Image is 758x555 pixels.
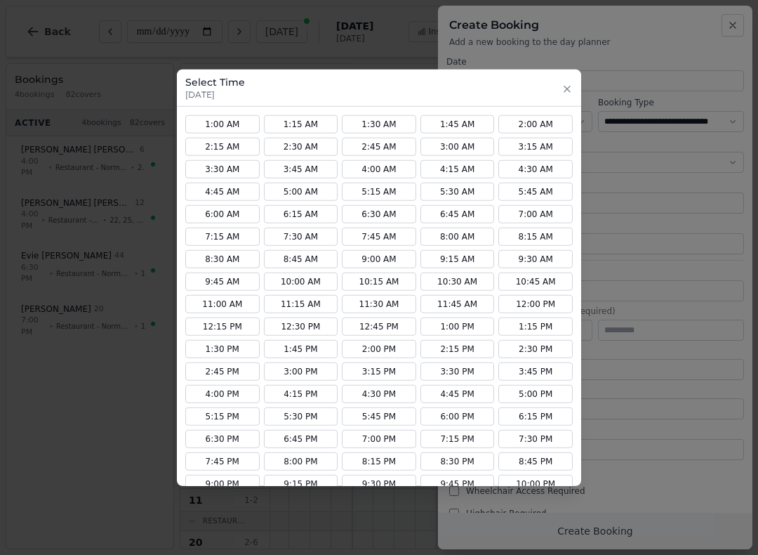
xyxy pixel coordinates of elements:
button: 2:45 PM [185,363,260,381]
button: 2:30 AM [264,138,338,156]
button: 11:45 AM [420,295,495,313]
button: 4:30 AM [498,160,573,178]
button: 2:15 AM [185,138,260,156]
button: 5:30 PM [264,407,338,426]
button: 8:30 PM [420,452,495,471]
button: 3:00 AM [420,138,495,156]
button: 12:00 PM [498,295,573,313]
button: 10:00 PM [498,475,573,493]
button: 8:45 AM [264,250,338,268]
button: 1:30 AM [342,115,416,133]
button: 7:30 PM [498,430,573,448]
button: 4:45 AM [185,183,260,201]
button: 2:30 PM [498,340,573,358]
button: 6:45 AM [420,205,495,223]
button: 8:30 AM [185,250,260,268]
button: 9:30 PM [342,475,416,493]
button: 1:00 AM [185,115,260,133]
button: 9:45 AM [185,273,260,291]
button: 10:45 AM [498,273,573,291]
button: 7:00 AM [498,205,573,223]
button: 3:15 PM [342,363,416,381]
button: 9:00 AM [342,250,416,268]
button: 10:00 AM [264,273,338,291]
button: 1:45 AM [420,115,495,133]
button: 5:15 PM [185,407,260,426]
button: 5:15 AM [342,183,416,201]
button: 4:45 PM [420,385,495,403]
button: 2:00 AM [498,115,573,133]
button: 2:45 AM [342,138,416,156]
button: 7:45 AM [342,228,416,246]
button: 5:45 AM [498,183,573,201]
button: 12:45 PM [342,318,416,336]
button: 8:15 AM [498,228,573,246]
button: 1:45 PM [264,340,338,358]
button: 9:15 PM [264,475,338,493]
button: 7:00 PM [342,430,416,448]
button: 6:45 PM [264,430,338,448]
button: 11:00 AM [185,295,260,313]
button: 2:15 PM [420,340,495,358]
button: 5:30 AM [420,183,495,201]
button: 11:30 AM [342,295,416,313]
button: 1:30 PM [185,340,260,358]
h3: Select Time [185,75,245,89]
button: 3:15 AM [498,138,573,156]
button: 9:15 AM [420,250,495,268]
button: 3:45 AM [264,160,338,178]
button: 10:30 AM [420,273,495,291]
button: 8:00 PM [264,452,338,471]
button: 3:30 PM [420,363,495,381]
button: 12:30 PM [264,318,338,336]
button: 11:15 AM [264,295,338,313]
button: 9:45 PM [420,475,495,493]
button: 1:15 PM [498,318,573,336]
button: 6:15 AM [264,205,338,223]
button: 4:15 AM [420,160,495,178]
button: 1:15 AM [264,115,338,133]
p: [DATE] [185,89,245,100]
button: 1:00 PM [420,318,495,336]
button: 5:45 PM [342,407,416,426]
button: 6:15 PM [498,407,573,426]
button: 5:00 PM [498,385,573,403]
button: 12:15 PM [185,318,260,336]
button: 4:30 PM [342,385,416,403]
button: 8:45 PM [498,452,573,471]
button: 8:00 AM [420,228,495,246]
button: 5:00 AM [264,183,338,201]
button: 7:15 PM [420,430,495,448]
button: 9:00 PM [185,475,260,493]
button: 3:45 PM [498,363,573,381]
button: 9:30 AM [498,250,573,268]
button: 6:30 PM [185,430,260,448]
button: 4:00 PM [185,385,260,403]
button: 4:00 AM [342,160,416,178]
button: 7:30 AM [264,228,338,246]
button: 10:15 AM [342,273,416,291]
button: 4:15 PM [264,385,338,403]
button: 7:45 PM [185,452,260,471]
button: 2:00 PM [342,340,416,358]
button: 6:00 AM [185,205,260,223]
button: 6:00 PM [420,407,495,426]
button: 6:30 AM [342,205,416,223]
button: 7:15 AM [185,228,260,246]
button: 3:30 AM [185,160,260,178]
button: 8:15 PM [342,452,416,471]
button: 3:00 PM [264,363,338,381]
